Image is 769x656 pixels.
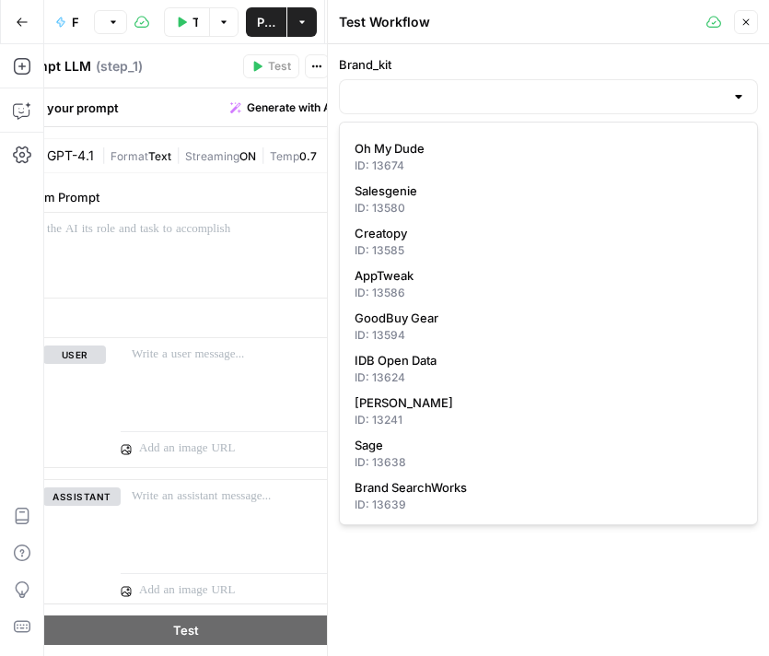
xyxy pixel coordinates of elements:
[299,149,317,163] span: 0.7
[14,480,106,609] div: assistant
[13,188,358,206] label: System Prompt
[173,621,199,639] span: Test
[355,454,742,471] div: ID: 13638
[47,149,94,162] div: GPT-4.1
[96,57,143,76] span: ( step_1 )
[43,487,121,506] button: assistant
[355,182,735,200] span: Salesgenie
[355,436,735,454] span: Sage
[101,146,111,164] span: |
[171,146,185,164] span: |
[355,497,742,513] div: ID: 13639
[355,309,735,327] span: GoodBuy Gear
[2,88,369,126] div: Write your prompt
[355,200,742,217] div: ID: 13580
[355,242,742,259] div: ID: 13585
[94,10,127,34] button: Draft
[111,149,148,163] span: Format
[43,346,106,364] button: user
[355,393,735,412] span: [PERSON_NAME]
[164,7,209,37] button: Test Workflow
[246,7,286,37] button: Publish
[355,412,742,428] div: ID: 13241
[14,338,106,467] div: user
[355,351,735,369] span: IDB Open Data
[13,313,358,332] label: Chat
[339,55,758,74] label: Brand_kit
[14,57,91,76] textarea: Prompt LLM
[268,58,291,75] span: Test
[243,54,299,78] button: Test
[355,369,742,386] div: ID: 13624
[355,266,735,285] span: AppTweak
[355,158,742,174] div: ID: 13674
[72,13,79,31] span: FAQ Generator- Nikhar
[148,149,171,163] span: Text
[247,100,334,116] span: Generate with AI
[355,285,742,301] div: ID: 13586
[239,149,256,163] span: ON
[185,149,239,163] span: Streaming
[257,13,275,31] span: Publish
[192,13,198,31] span: Test Workflow
[223,96,358,120] button: Generate with AI
[256,146,270,164] span: |
[355,224,735,242] span: Creatopy
[355,478,735,497] span: Brand SearchWorks
[270,149,299,163] span: Temp
[44,7,90,37] button: FAQ Generator- Nikhar
[355,327,742,344] div: ID: 13594
[13,615,358,645] button: Test
[355,139,735,158] span: Oh My Dude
